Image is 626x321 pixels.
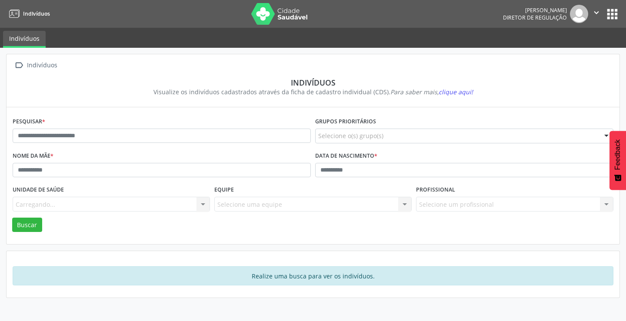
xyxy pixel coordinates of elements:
[609,131,626,190] button: Feedback - Mostrar pesquisa
[315,149,377,163] label: Data de nascimento
[570,5,588,23] img: img
[416,183,455,197] label: Profissional
[13,59,25,72] i: 
[439,88,473,96] span: clique aqui!
[214,183,234,197] label: Equipe
[19,87,607,96] div: Visualize os indivíduos cadastrados através da ficha de cadastro individual (CDS).
[588,5,605,23] button: 
[13,183,64,197] label: Unidade de saúde
[6,7,50,21] a: Indivíduos
[3,31,46,48] a: Indivíduos
[315,115,376,129] label: Grupos prioritários
[23,10,50,17] span: Indivíduos
[13,115,45,129] label: Pesquisar
[13,266,613,285] div: Realize uma busca para ver os indivíduos.
[592,8,601,17] i: 
[19,78,607,87] div: Indivíduos
[13,149,53,163] label: Nome da mãe
[503,7,567,14] div: [PERSON_NAME]
[390,88,473,96] i: Para saber mais,
[605,7,620,22] button: apps
[503,14,567,21] span: Diretor de regulação
[318,131,383,140] span: Selecione o(s) grupo(s)
[12,218,42,232] button: Buscar
[25,59,59,72] div: Indivíduos
[13,59,59,72] a:  Indivíduos
[614,139,622,170] span: Feedback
